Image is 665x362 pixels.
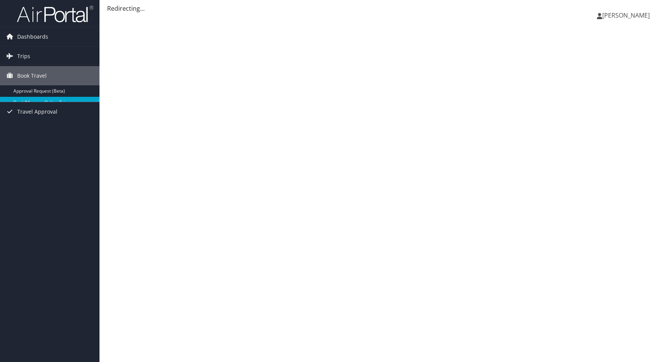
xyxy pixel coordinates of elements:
span: Trips [17,47,30,66]
span: Dashboards [17,27,48,46]
span: Travel Approval [17,102,57,121]
img: airportal-logo.png [17,5,93,23]
span: Book Travel [17,66,47,85]
span: [PERSON_NAME] [602,11,650,20]
a: [PERSON_NAME] [597,4,657,27]
div: Redirecting... [107,4,657,13]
